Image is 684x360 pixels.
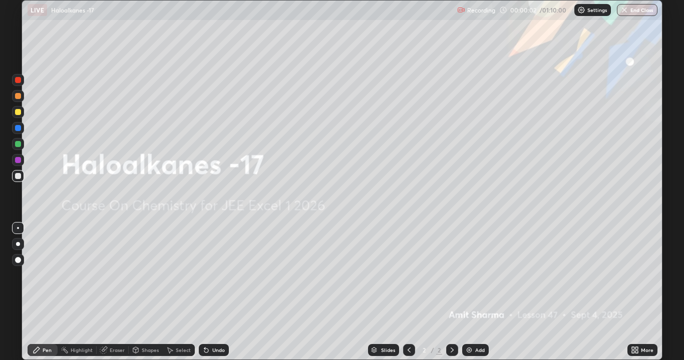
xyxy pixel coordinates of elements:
p: LIVE [31,6,44,14]
div: Pen [43,347,52,352]
img: end-class-cross [620,6,628,14]
div: Slides [381,347,395,352]
button: End Class [617,4,657,16]
div: 2 [436,345,442,354]
p: Recording [467,6,495,14]
div: 2 [419,347,429,353]
div: Eraser [110,347,125,352]
div: More [641,347,653,352]
div: Add [475,347,485,352]
img: add-slide-button [465,346,473,354]
p: Settings [587,7,607,12]
div: Shapes [142,347,159,352]
div: Select [176,347,191,352]
p: Haloalkanes -17 [51,6,94,14]
div: Highlight [71,347,93,352]
div: Undo [212,347,225,352]
img: recording.375f2c34.svg [457,6,465,14]
div: / [431,347,434,353]
img: class-settings-icons [577,6,585,14]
